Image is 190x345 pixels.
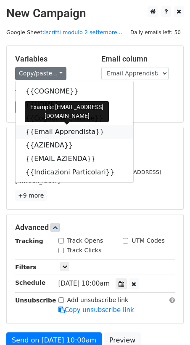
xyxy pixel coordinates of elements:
a: Iscritti modulo 2 settembre... [44,29,122,35]
strong: Unsubscribe [15,297,56,304]
span: Daily emails left: 50 [127,28,184,37]
strong: Tracking [15,238,43,244]
a: {{EMAIL AZIENDA}} [16,152,133,166]
a: {{COGNOME}} [16,85,133,98]
a: {{Cognome e Nome}} [16,112,133,125]
label: UTM Codes [132,236,164,245]
a: +9 more [15,190,47,201]
label: Track Opens [67,236,103,245]
a: {{AZIENDA}} [16,139,133,152]
h5: Email column [101,54,175,64]
span: [DATE] 10:00am [58,280,110,287]
a: {{Indicazioni Particolari}} [16,166,133,179]
iframe: Chat Widget [148,305,190,345]
a: {{NOME}} [16,98,133,112]
small: Google Sheet: [6,29,122,35]
a: Copy unsubscribe link [58,306,134,314]
label: Add unsubscribe link [67,296,129,305]
small: [EMAIL_ADDRESS][DOMAIN_NAME]; [EMAIL_ADDRESS][DOMAIN_NAME] [15,169,161,185]
h2: New Campaign [6,6,184,21]
div: Widget chat [148,305,190,345]
label: Track Clicks [67,246,102,255]
h5: Advanced [15,223,175,232]
a: {{Email Apprendista}} [16,125,133,139]
a: Copy/paste... [15,67,66,80]
strong: Filters [15,264,37,270]
strong: Schedule [15,279,45,286]
h5: Variables [15,54,89,64]
div: Example: [EMAIL_ADDRESS][DOMAIN_NAME] [25,101,109,122]
a: Daily emails left: 50 [127,29,184,35]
